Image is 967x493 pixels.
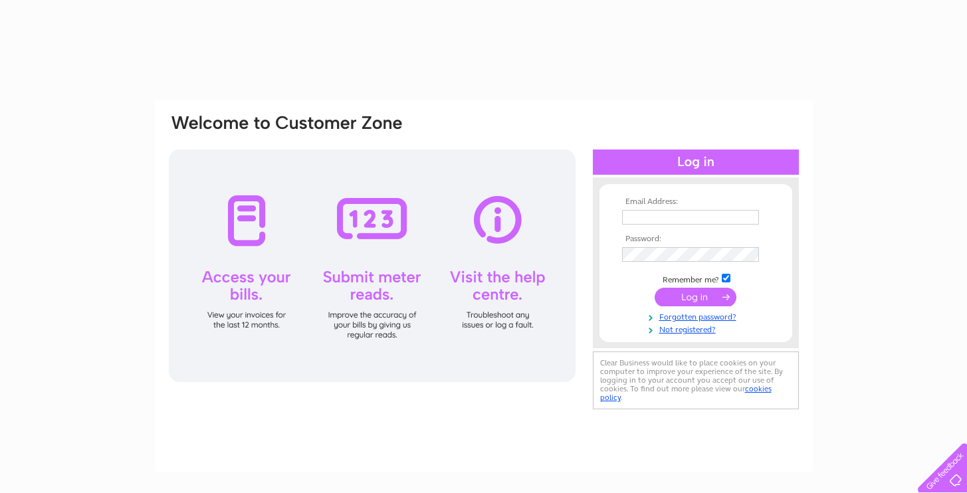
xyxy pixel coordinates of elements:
[655,288,736,306] input: Submit
[619,197,773,207] th: Email Address:
[622,322,773,335] a: Not registered?
[600,384,772,402] a: cookies policy
[593,351,799,409] div: Clear Business would like to place cookies on your computer to improve your experience of the sit...
[622,310,773,322] a: Forgotten password?
[619,272,773,285] td: Remember me?
[619,235,773,244] th: Password:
